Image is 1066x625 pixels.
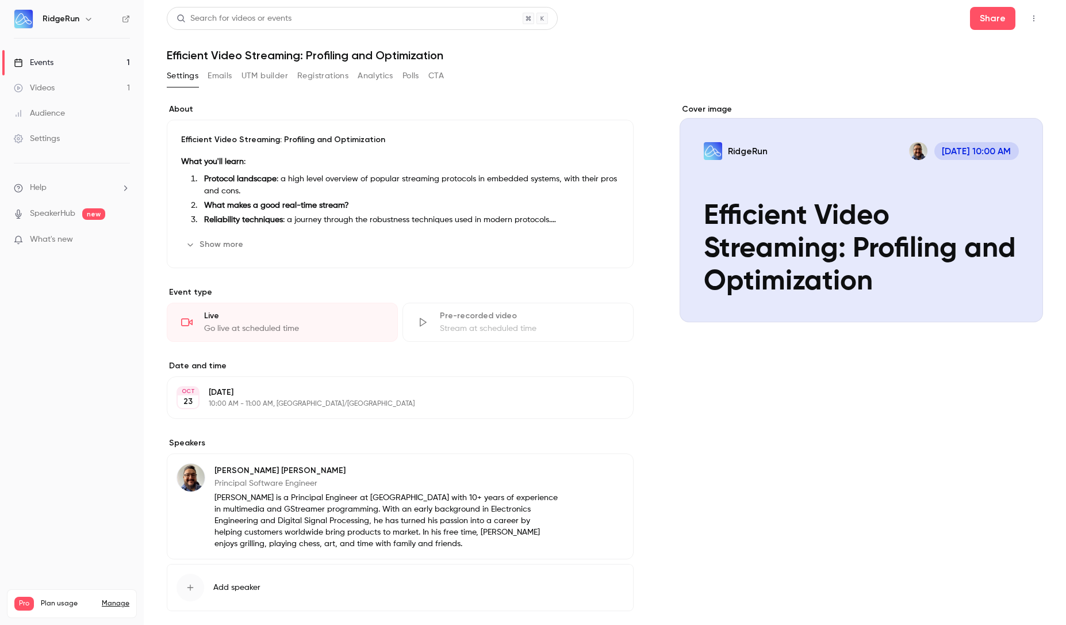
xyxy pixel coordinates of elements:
button: UTM builder [241,67,288,85]
div: Live [204,310,384,322]
span: Plan usage [41,599,95,608]
p: Efficient Video Streaming: Profiling and Optimization [181,134,619,146]
button: Settings [167,67,198,85]
h6: RidgeRun [43,13,79,25]
div: OCT [178,387,198,395]
label: Cover image [680,104,1043,115]
button: Show more [181,235,250,254]
label: Date and time [167,360,634,372]
section: Cover image [680,104,1043,322]
div: Audience [14,108,65,119]
div: Events [14,57,53,68]
span: Add speaker [213,582,260,593]
span: What's new [30,234,73,246]
p: [PERSON_NAME] is a Principal Engineer at [GEOGRAPHIC_DATA] with 10+ years of experience in multim... [214,492,559,550]
img: RidgeRun [14,10,33,28]
p: 23 [183,396,193,407]
span: new [82,208,105,220]
li: help-dropdown-opener [14,182,130,194]
label: Speakers [167,437,634,449]
span: Pro [14,597,34,611]
div: Go live at scheduled time [204,323,384,334]
label: About [167,104,634,115]
button: Analytics [358,67,393,85]
button: Registrations [297,67,348,85]
div: Stream at scheduled time [440,323,619,334]
strong: Reliability techniques [204,216,283,224]
p: [DATE] [209,387,573,398]
span: Help [30,182,47,194]
p: 10:00 AM - 11:00 AM, [GEOGRAPHIC_DATA]/[GEOGRAPHIC_DATA] [209,399,573,409]
button: Add speaker [167,564,634,611]
button: Polls [402,67,419,85]
a: SpeakerHub [30,208,75,220]
div: Settings [14,133,60,144]
button: CTA [428,67,444,85]
p: Principal Software Engineer [214,478,559,489]
div: Michael Grüner[PERSON_NAME] [PERSON_NAME]Principal Software Engineer[PERSON_NAME] is a Principal ... [167,453,634,559]
p: [PERSON_NAME] [PERSON_NAME] [214,465,559,477]
p: Event type [167,287,634,298]
strong: What you'll learn [181,158,244,166]
button: Share [970,7,1015,30]
strong: What makes a good real-time stream? [204,201,349,209]
img: Michael Grüner [177,464,205,491]
div: Search for videos or events [177,13,292,25]
div: LiveGo live at scheduled time [167,303,398,342]
div: Pre-recorded videoStream at scheduled time [402,303,634,342]
button: Emails [208,67,232,85]
div: Videos [14,82,55,94]
strong: Protocol landscape [204,175,277,183]
h1: Efficient Video Streaming: Profiling and Optimization [167,48,1043,62]
a: Manage [102,599,129,608]
div: Pre-recorded video [440,310,619,322]
li: : a high level overview of popular streaming protocols in embedded systems, with their pros and c... [200,173,619,197]
li: : a journey through the robustness techniques used in modern protocols. [200,214,619,226]
p: : [181,155,619,169]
